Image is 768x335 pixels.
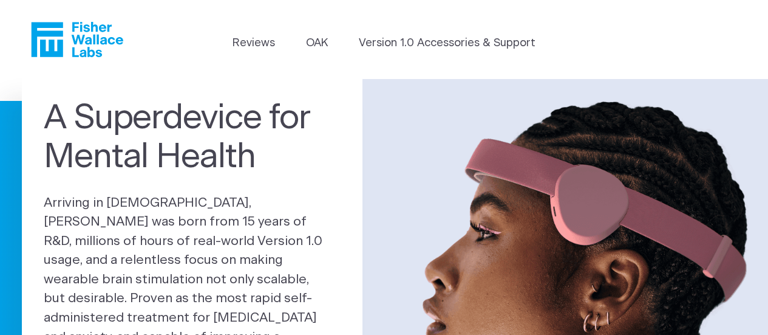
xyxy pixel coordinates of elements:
a: OAK [306,35,328,52]
h1: A Superdevice for Mental Health [44,98,341,177]
a: Reviews [233,35,275,52]
a: Fisher Wallace [31,22,123,57]
a: Version 1.0 Accessories & Support [359,35,535,52]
